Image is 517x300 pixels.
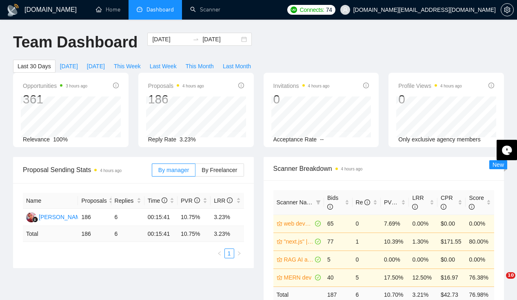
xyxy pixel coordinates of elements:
time: 4 hours ago [341,167,363,171]
li: 1 [224,249,234,258]
span: By Freelancer [202,167,237,173]
button: [DATE] [82,60,109,73]
span: 10 [506,272,515,279]
div: [PERSON_NAME] [39,213,86,222]
span: LRR [214,197,233,204]
td: 65 [324,215,352,233]
span: Reply Rate [148,136,176,143]
button: This Month [181,60,218,73]
span: Re [356,199,371,206]
span: crown [277,257,282,262]
div: 361 [23,92,87,107]
td: $16.97 [437,269,466,287]
span: Acceptance Rate [273,136,317,143]
img: DP [26,212,36,222]
td: 6 [111,209,144,226]
td: 186 [78,226,111,242]
span: user [342,7,348,13]
td: 7.69% [381,215,409,233]
span: 74 [326,5,332,14]
span: New [493,161,504,168]
td: 1.30% [409,233,437,251]
span: swap-right [193,36,199,43]
span: 3.23% [180,136,196,143]
td: 0.00% [466,251,494,269]
span: filter [314,196,322,208]
a: 1 [225,249,234,258]
td: 40 [324,269,352,287]
a: homeHome [96,6,120,13]
span: Score [469,195,484,210]
button: left [215,249,224,258]
span: By manager [158,167,189,173]
span: Dashboard [146,6,174,13]
td: $0.00 [437,215,466,233]
td: 0.00% [466,215,494,233]
span: Proposal Sending Stats [23,165,152,175]
span: [DATE] [60,62,78,71]
input: Start date [152,35,189,44]
div: 0 [398,92,462,107]
td: 186 [78,209,111,226]
img: gigradar-bm.png [32,217,38,222]
time: 4 hours ago [100,168,122,173]
td: Total [23,226,78,242]
div: 0 [273,92,330,107]
td: 10.75 % [178,226,211,242]
button: right [234,249,244,258]
td: 10.39% [381,233,409,251]
span: setting [501,7,513,13]
span: This Week [114,62,141,71]
time: 3 hours ago [66,84,87,88]
td: 17.50% [381,269,409,287]
span: info-circle [194,197,200,203]
button: Last 30 Days [13,60,55,73]
td: 0.00% [409,215,437,233]
span: check-circle [315,239,321,244]
span: check-circle [315,275,321,280]
img: upwork-logo.png [291,7,297,13]
button: This Week [109,60,145,73]
span: Last 30 Days [18,62,51,71]
a: RAG AI assistant [284,255,314,264]
a: MERN dev [284,273,314,282]
span: Opportunities [23,81,87,91]
td: $171.55 [437,233,466,251]
div: 186 [148,92,204,107]
td: 76.38% [466,269,494,287]
span: Time [148,197,167,204]
span: right [237,251,242,256]
span: [DATE] [87,62,105,71]
td: 12.50% [409,269,437,287]
span: PVR [181,197,200,204]
span: left [217,251,222,256]
span: info-circle [162,197,167,203]
span: CPR [441,195,453,210]
td: 77 [324,233,352,251]
span: Relevance [23,136,50,143]
span: info-circle [238,83,244,88]
button: Last Month [218,60,255,73]
span: crown [277,221,282,226]
td: 0.00% [381,251,409,269]
td: 10.75% [178,209,211,226]
h1: Team Dashboard [13,33,138,52]
time: 4 hours ago [308,84,330,88]
span: info-circle [327,204,333,210]
iframe: Intercom live chat [489,272,509,292]
span: Replies [115,196,135,205]
button: [DATE] [55,60,82,73]
span: info-circle [113,83,119,88]
td: $0.00 [437,251,466,269]
span: PVR [384,199,403,206]
span: to [193,36,199,43]
span: Invitations [273,81,330,91]
td: 00:15:41 [144,226,178,242]
span: info-circle [488,83,494,88]
td: 3.23 % [211,226,244,242]
span: crown [277,275,282,280]
span: info-circle [227,197,233,203]
td: 5 [353,269,381,287]
li: Next Page [234,249,244,258]
time: 4 hours ago [440,84,462,88]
